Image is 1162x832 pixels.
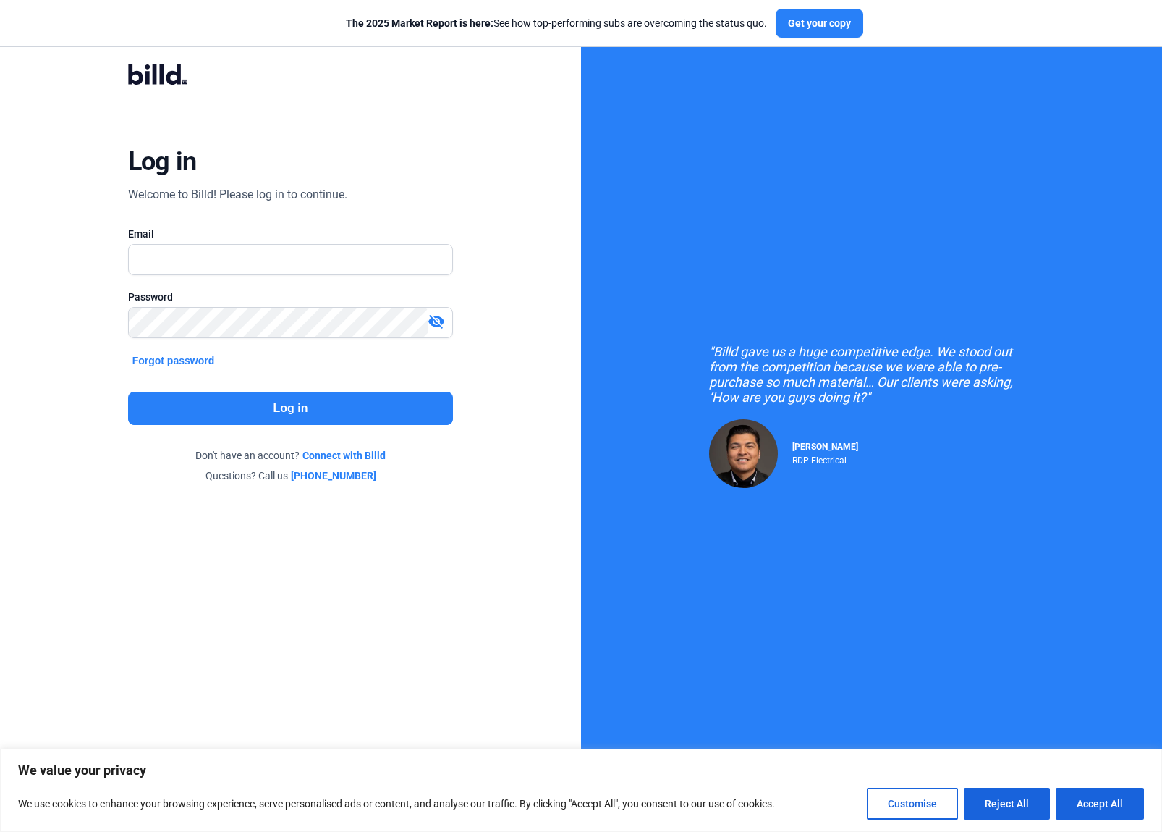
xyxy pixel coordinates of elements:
div: Password [128,290,454,304]
div: RDP Electrical [792,452,858,466]
button: Log in [128,392,454,425]
span: [PERSON_NAME] [792,442,858,452]
div: Log in [128,146,197,177]
a: [PHONE_NUMBER] [291,468,376,483]
button: Forgot password [128,353,219,369]
mat-icon: visibility_off [428,313,445,330]
button: Get your copy [776,9,863,38]
a: Connect with Billd [302,448,386,463]
p: We use cookies to enhance your browsing experience, serve personalised ads or content, and analys... [18,795,775,812]
div: Welcome to Billd! Please log in to continue. [128,186,347,203]
button: Reject All [964,788,1050,820]
div: See how top-performing subs are overcoming the status quo. [346,16,767,30]
div: Don't have an account? [128,448,454,463]
button: Customise [867,788,958,820]
div: Email [128,227,454,241]
div: "Billd gave us a huge competitive edge. We stood out from the competition because we were able to... [709,344,1035,405]
button: Accept All [1056,788,1144,820]
span: The 2025 Market Report is here: [346,17,493,29]
div: Questions? Call us [128,468,454,483]
img: Raul Pacheco [709,419,778,488]
p: We value your privacy [18,762,1144,779]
